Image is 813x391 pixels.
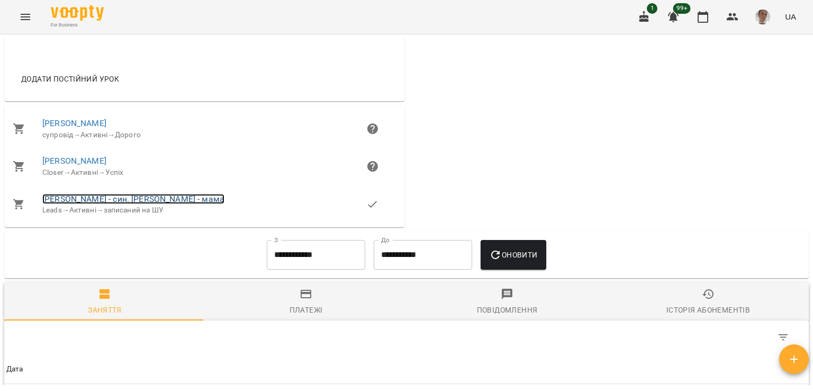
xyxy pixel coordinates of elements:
[771,325,796,350] button: Фільтр
[17,69,123,88] button: Додати постійний урок
[489,248,537,261] span: Оновити
[62,206,69,214] span: →
[4,321,809,354] div: Table Toolbar
[51,22,104,29] span: For Business
[755,10,770,24] img: 4dd45a387af7859874edf35ff59cadb1.jpg
[88,304,122,316] div: Заняття
[290,304,323,316] div: Платежі
[42,118,106,128] a: [PERSON_NAME]
[51,5,104,21] img: Voopty Logo
[666,304,750,316] div: Історія абонементів
[42,156,106,166] a: [PERSON_NAME]
[785,11,796,22] span: UA
[107,130,115,139] span: →
[6,363,23,376] div: Sort
[42,130,366,140] div: cупровід Активні Дорого
[42,167,366,178] div: Closer Активні Успіх
[647,3,657,14] span: 1
[42,194,224,204] a: [PERSON_NAME] - син. [PERSON_NAME] - мама
[781,7,800,26] button: UA
[13,4,38,30] button: Menu
[98,168,105,176] span: →
[42,205,366,216] div: Leads Активні записаний на ШУ
[21,73,119,85] span: Додати постійний урок
[96,206,104,214] span: →
[73,130,80,139] span: →
[673,3,691,14] span: 99+
[477,304,538,316] div: Повідомлення
[64,168,71,176] span: →
[6,363,23,376] div: Дата
[481,240,546,270] button: Оновити
[6,363,807,376] span: Дата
